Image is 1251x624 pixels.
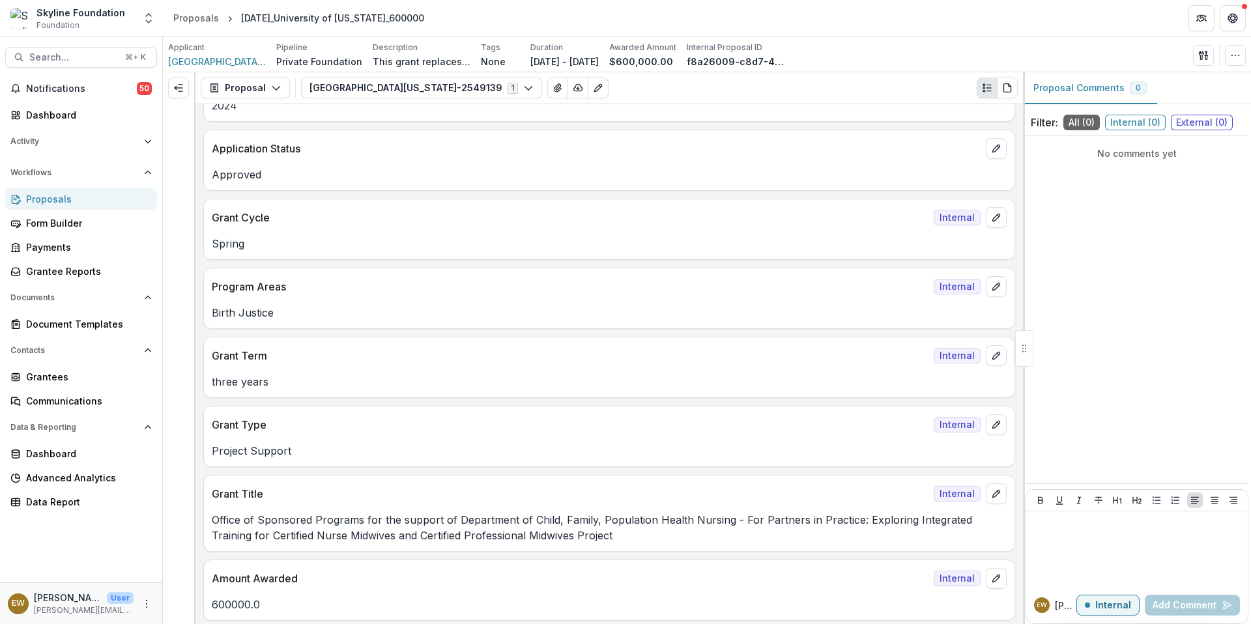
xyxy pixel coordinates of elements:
a: Communications [5,390,157,412]
span: All ( 0 ) [1063,115,1100,130]
span: Notifications [26,83,137,94]
p: Grant Term [212,348,928,363]
p: Grant Cycle [212,210,928,225]
span: Internal ( 0 ) [1105,115,1166,130]
button: Notifications50 [5,78,157,99]
span: Internal [934,210,981,225]
button: Open Documents [5,287,157,308]
button: Underline [1052,492,1067,508]
button: edit [986,207,1007,228]
button: Internal [1076,595,1140,616]
button: Bullet List [1149,492,1164,508]
a: Form Builder [5,212,157,234]
p: None [481,55,506,68]
button: Align Left [1187,492,1203,508]
div: Data Report [26,495,147,509]
button: Plaintext view [977,78,998,98]
button: Heading 2 [1129,492,1145,508]
a: Dashboard [5,104,157,126]
div: Eddie Whitfield [12,599,25,608]
p: Description [373,42,418,53]
div: Document Templates [26,317,147,331]
button: Open Activity [5,131,157,152]
p: Application Status [212,141,981,156]
nav: breadcrumb [168,8,429,27]
button: Expand left [168,78,189,98]
p: Pipeline [276,42,308,53]
div: Grantee Reports [26,264,147,278]
p: 2024 [212,98,1007,113]
p: Awarded Amount [609,42,676,53]
a: Document Templates [5,313,157,335]
button: Proposal Comments [1023,72,1157,104]
p: Approved [212,167,1007,182]
p: Spring [212,236,1007,251]
p: Project Support [212,443,1007,459]
div: Form Builder [26,216,147,230]
span: Internal [934,417,981,433]
p: [DATE] - [DATE] [530,55,599,68]
div: Communications [26,394,147,408]
p: Amount Awarded [212,571,928,586]
a: Advanced Analytics [5,467,157,489]
div: Dashboard [26,108,147,122]
a: Dashboard [5,443,157,464]
button: edit [986,483,1007,504]
a: Proposals [168,8,224,27]
div: Proposals [173,11,219,25]
p: f8a26009-c8d7-4bf7-9213-44f9220ab2e2 [687,55,784,68]
a: [GEOGRAPHIC_DATA][US_STATE] [168,55,266,68]
p: Office of Sponsored Programs for the support of Department of Child, Family, Population Health Nu... [212,512,1007,543]
div: Payments [26,240,147,254]
p: User [107,592,134,604]
span: 50 [137,82,152,95]
span: External ( 0 ) [1171,115,1233,130]
a: Proposals [5,188,157,210]
button: Partners [1188,5,1215,31]
button: Bold [1033,492,1048,508]
button: PDF view [997,78,1018,98]
button: Search... [5,47,157,68]
span: 0 [1136,83,1141,92]
span: Internal [934,279,981,294]
span: Activity [10,137,139,146]
span: Workflows [10,168,139,177]
p: [PERSON_NAME] [1055,599,1076,612]
span: Foundation [36,20,79,31]
button: Get Help [1220,5,1246,31]
div: Proposals [26,192,147,206]
p: Grant Title [212,486,928,502]
button: Open Contacts [5,340,157,361]
div: Advanced Analytics [26,471,147,485]
p: $600,000.00 [609,55,673,68]
button: More [139,596,154,612]
button: Italicize [1071,492,1087,508]
button: edit [986,138,1007,159]
button: edit [986,276,1007,297]
p: [PERSON_NAME] [34,591,102,604]
button: [GEOGRAPHIC_DATA][US_STATE]-25491391 [301,78,542,98]
button: Add Comment [1145,595,1240,616]
p: No comments yet [1031,147,1243,160]
div: Dashboard [26,447,147,461]
span: Data & Reporting [10,423,139,432]
p: Duration [530,42,563,53]
div: Skyline Foundation [36,6,125,20]
a: Grantee Reports [5,261,157,282]
button: Ordered List [1168,492,1183,508]
div: Grantees [26,370,147,384]
button: edit [986,568,1007,589]
p: Applicant [168,42,205,53]
button: Strike [1091,492,1106,508]
p: This grant replaces the cancelled grant to UW Foundation. [373,55,470,68]
p: Birth Justice [212,305,1007,320]
p: Tags [481,42,500,53]
img: Skyline Foundation [10,8,31,29]
a: Data Report [5,491,157,513]
a: Payments [5,236,157,258]
button: Align Center [1207,492,1222,508]
button: Proposal [201,78,290,98]
p: Private Foundation [276,55,362,68]
p: three years [212,374,1007,390]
